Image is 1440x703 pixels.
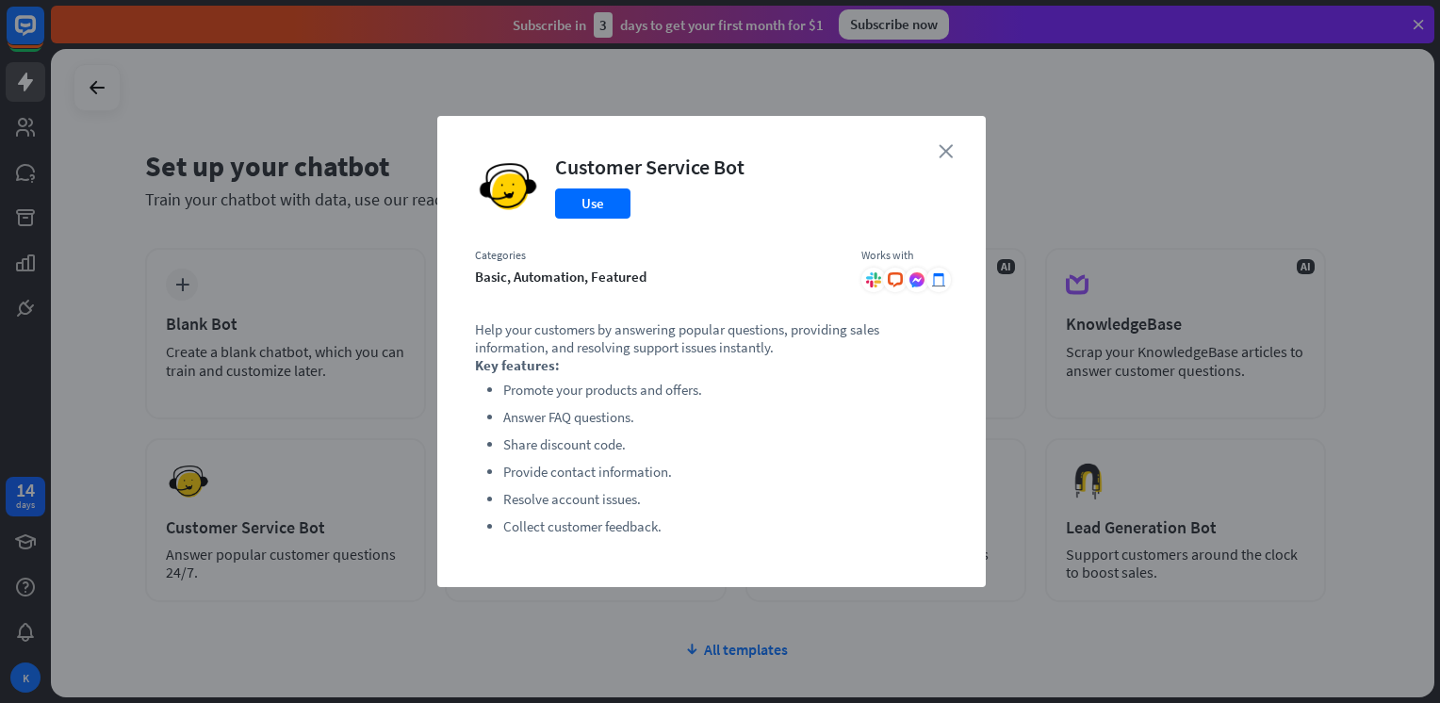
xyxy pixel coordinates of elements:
div: Works with [861,248,948,263]
li: Promote your products and offers. [503,379,948,401]
div: Categories [475,248,843,263]
li: Resolve account issues. [503,488,948,511]
div: basic, automation, featured [475,268,843,286]
li: Answer FAQ questions. [503,406,948,429]
li: Share discount code. [503,433,948,456]
li: Collect customer feedback. [503,515,948,538]
p: Help your customers by answering popular questions, providing sales information, and resolving su... [475,320,948,356]
button: Open LiveChat chat widget [15,8,72,64]
button: Use [555,188,630,219]
li: Provide contact information. [503,461,948,483]
i: close [939,144,953,158]
div: Customer Service Bot [555,154,745,180]
img: Customer Service Bot [475,154,541,220]
strong: Key features: [475,356,560,374]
